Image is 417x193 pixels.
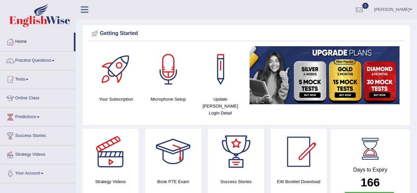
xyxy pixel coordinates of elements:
a: Practice Questions [0,51,75,68]
h4: Your Subscription [93,96,139,103]
h4: Microphone Setup [145,96,191,103]
a: Tests [0,70,75,87]
h4: Strategy Videos [82,178,138,185]
a: Online Class [0,89,75,106]
h4: Update [PERSON_NAME] Login Detail [197,96,243,116]
a: Predictions [0,108,75,124]
span: 0 [362,3,369,9]
img: small5.jpg [250,46,400,104]
a: Your Account [0,164,75,181]
h4: EW Booklet Download [271,178,327,185]
a: Home [0,33,74,49]
a: Strategy Videos [0,145,75,162]
h4: Days to Expiry [338,167,403,173]
b: 166 [361,176,380,189]
a: Success Stories [0,127,75,143]
div: Getting Started [90,29,403,39]
h4: Success Stories [208,178,264,185]
h4: Book PTE Exam [145,178,201,185]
